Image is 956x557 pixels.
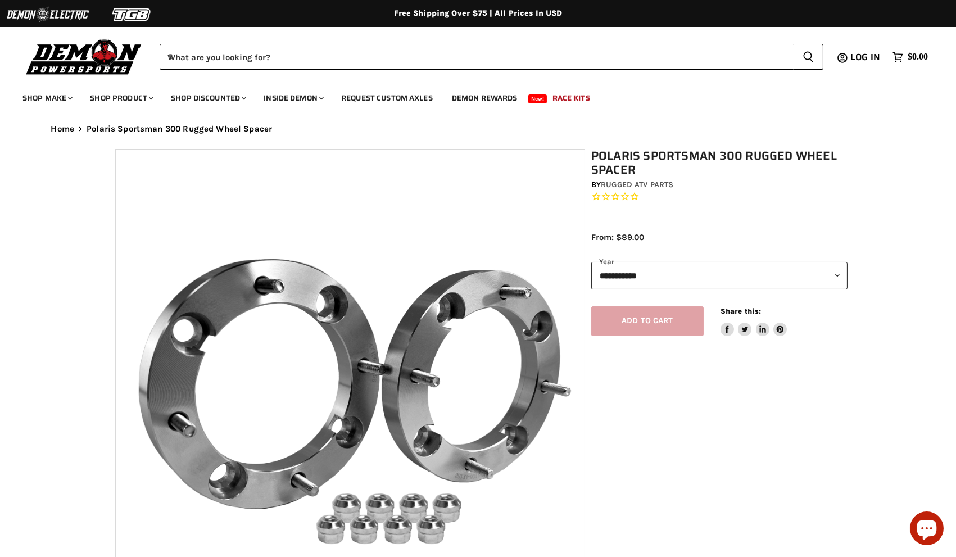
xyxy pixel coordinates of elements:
img: Demon Powersports [22,37,146,76]
span: Polaris Sportsman 300 Rugged Wheel Spacer [87,124,272,134]
input: When autocomplete results are available use up and down arrows to review and enter to select [160,44,794,70]
a: Home [51,124,75,134]
div: by [591,179,848,191]
a: Log in [845,52,887,62]
select: year [591,262,848,289]
form: Product [160,44,823,70]
img: TGB Logo 2 [90,4,174,25]
a: Shop Make [14,87,79,110]
nav: Breadcrumbs [29,124,928,134]
span: New! [528,94,547,103]
span: Rated 0.0 out of 5 stars 0 reviews [591,191,848,203]
a: Race Kits [544,87,599,110]
div: Free Shipping Over $75 | All Prices In USD [29,8,928,19]
aside: Share this: [721,306,787,336]
span: Share this: [721,307,761,315]
ul: Main menu [14,82,925,110]
button: Search [794,44,823,70]
a: Inside Demon [255,87,330,110]
h1: Polaris Sportsman 300 Rugged Wheel Spacer [591,149,848,177]
a: Rugged ATV Parts [601,180,673,189]
a: Request Custom Axles [333,87,441,110]
a: $0.00 [887,49,934,65]
span: From: $89.00 [591,232,644,242]
span: $0.00 [908,52,928,62]
inbox-online-store-chat: Shopify online store chat [907,511,947,548]
span: Log in [850,50,880,64]
a: Demon Rewards [443,87,526,110]
a: Shop Product [81,87,160,110]
a: Shop Discounted [162,87,253,110]
img: Demon Electric Logo 2 [6,4,90,25]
